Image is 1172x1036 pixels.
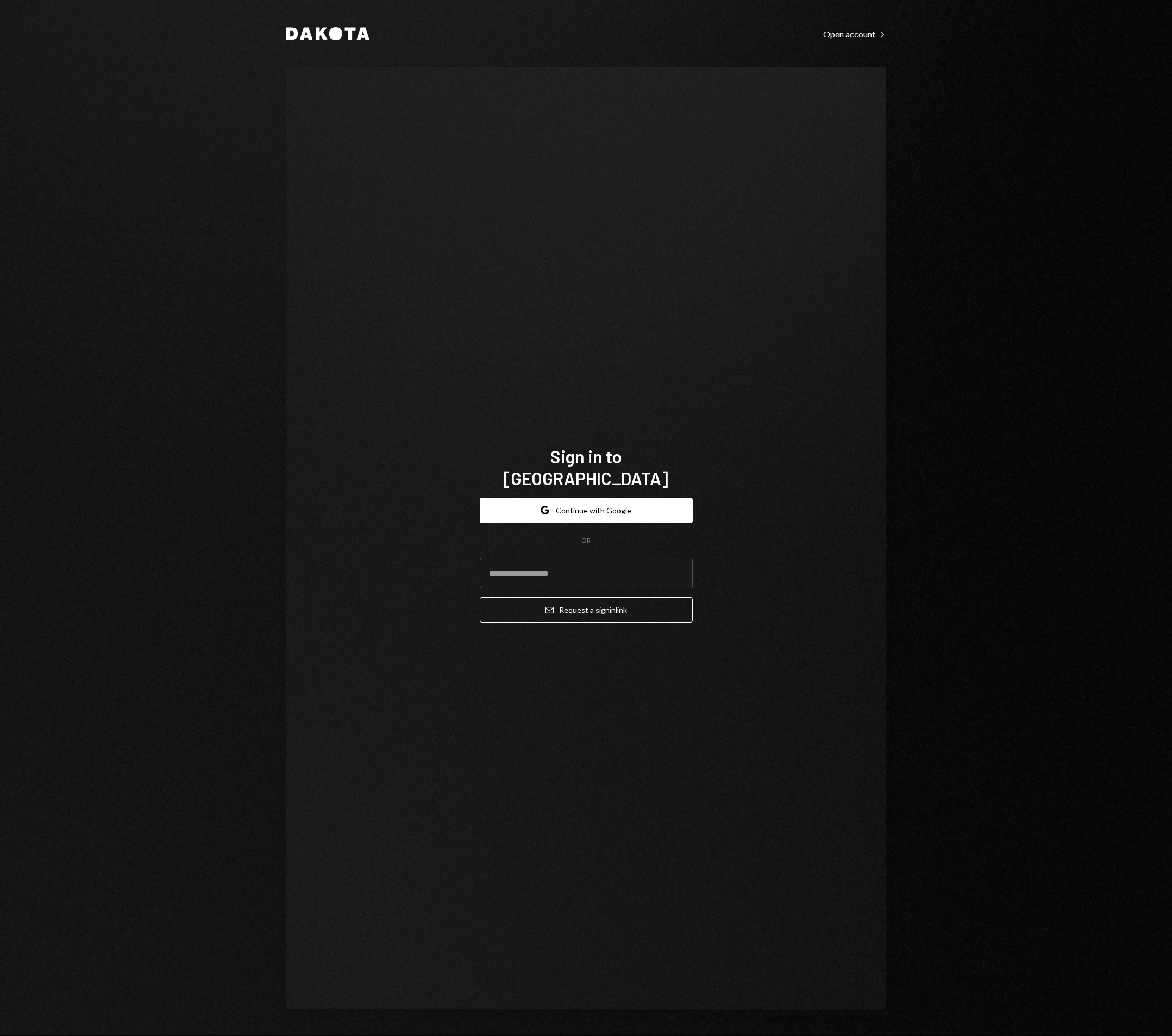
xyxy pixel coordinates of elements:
div: OR [581,536,591,545]
button: Request a signinlink [480,597,693,623]
h1: Sign in to [GEOGRAPHIC_DATA] [480,445,693,489]
button: Continue with Google [480,498,693,523]
a: Open account [823,28,886,40]
div: Open account [823,29,886,40]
